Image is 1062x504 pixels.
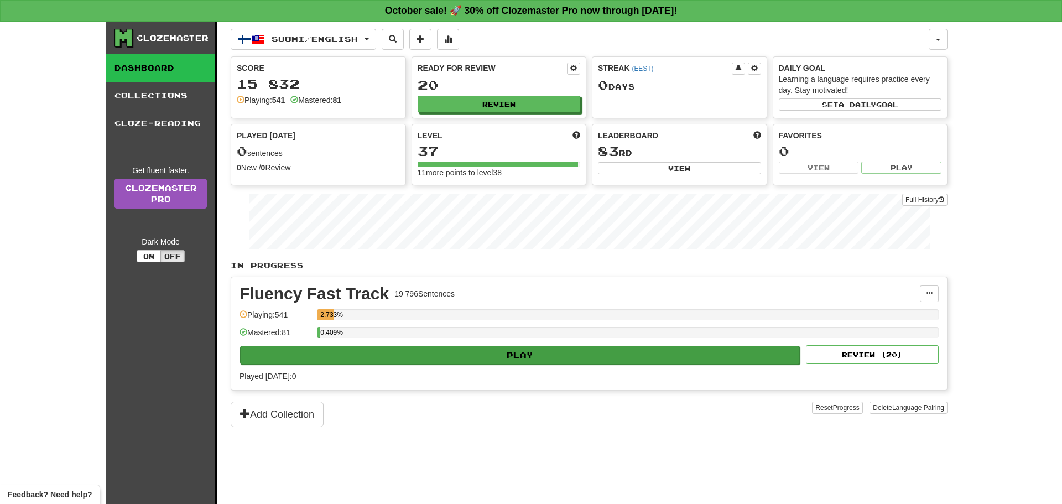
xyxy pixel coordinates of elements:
[114,165,207,176] div: Get fluent faster.
[572,130,580,141] span: Score more points to level up
[598,144,761,159] div: rd
[114,179,207,209] a: ClozemasterPro
[290,95,341,106] div: Mastered:
[231,29,376,50] button: Suomi/English
[237,77,400,91] div: 15 832
[240,346,800,365] button: Play
[753,130,761,141] span: This week in points, UTC
[106,82,215,110] a: Collections
[231,260,948,271] p: In Progress
[892,404,944,412] span: Language Pairing
[861,162,941,174] button: Play
[106,110,215,137] a: Cloze-Reading
[870,402,948,414] button: DeleteLanguage Pairing
[598,77,608,92] span: 0
[237,144,400,159] div: sentences
[237,63,400,74] div: Score
[137,33,209,44] div: Clozemaster
[418,63,568,74] div: Ready for Review
[418,167,581,178] div: 11 more points to level 38
[812,402,862,414] button: ResetProgress
[240,285,389,302] div: Fluency Fast Track
[598,63,732,74] div: Streak
[137,250,161,262] button: On
[779,63,942,74] div: Daily Goal
[237,95,285,106] div: Playing:
[779,74,942,96] div: Learning a language requires practice every day. Stay motivated!
[418,144,581,158] div: 37
[598,143,619,159] span: 83
[779,130,942,141] div: Favorites
[332,96,341,105] strong: 81
[806,345,939,364] button: Review (20)
[231,402,324,427] button: Add Collection
[160,250,185,262] button: Off
[385,5,677,16] strong: October sale! 🚀 30% off Clozemaster Pro now through [DATE]!
[237,130,295,141] span: Played [DATE]
[902,194,948,206] button: Full History
[240,372,296,381] span: Played [DATE]: 0
[237,143,247,159] span: 0
[237,163,241,172] strong: 0
[382,29,404,50] button: Search sentences
[418,96,581,112] button: Review
[8,489,92,500] span: Open feedback widget
[437,29,459,50] button: More stats
[409,29,431,50] button: Add sentence to collection
[779,144,942,158] div: 0
[240,327,311,345] div: Mastered: 81
[598,162,761,174] button: View
[114,236,207,247] div: Dark Mode
[394,288,455,299] div: 19 796 Sentences
[779,162,859,174] button: View
[833,404,860,412] span: Progress
[418,78,581,92] div: 20
[839,101,876,108] span: a daily
[237,162,400,173] div: New / Review
[320,309,334,320] div: 2.733%
[272,34,358,44] span: Suomi / English
[598,130,658,141] span: Leaderboard
[240,309,311,328] div: Playing: 541
[272,96,285,105] strong: 541
[779,98,942,111] button: Seta dailygoal
[261,163,265,172] strong: 0
[418,130,442,141] span: Level
[598,78,761,92] div: Day s
[632,65,653,72] a: (EEST)
[106,54,215,82] a: Dashboard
